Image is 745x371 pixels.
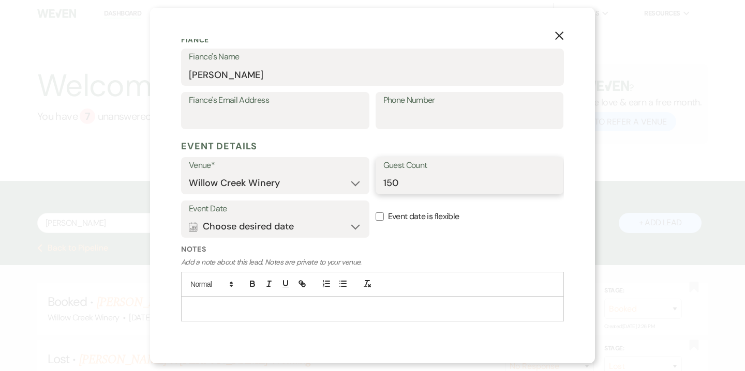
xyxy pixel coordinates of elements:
[376,212,384,221] input: Event date is flexible
[189,50,556,65] label: Fiance's Name
[376,200,564,233] label: Event date is flexible
[189,65,556,85] input: First and Last Name
[181,244,564,255] label: Notes
[181,35,564,45] p: Fiance
[189,158,362,173] label: Venue*
[383,93,556,108] label: Phone Number
[383,158,556,173] label: Guest Count
[189,93,362,108] label: Fiance's Email Address
[189,216,362,237] button: Choose desired date
[181,138,564,154] h5: Event Details
[181,257,564,268] p: Add a note about this lead. Notes are private to your venue.
[189,202,362,217] label: Event Date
